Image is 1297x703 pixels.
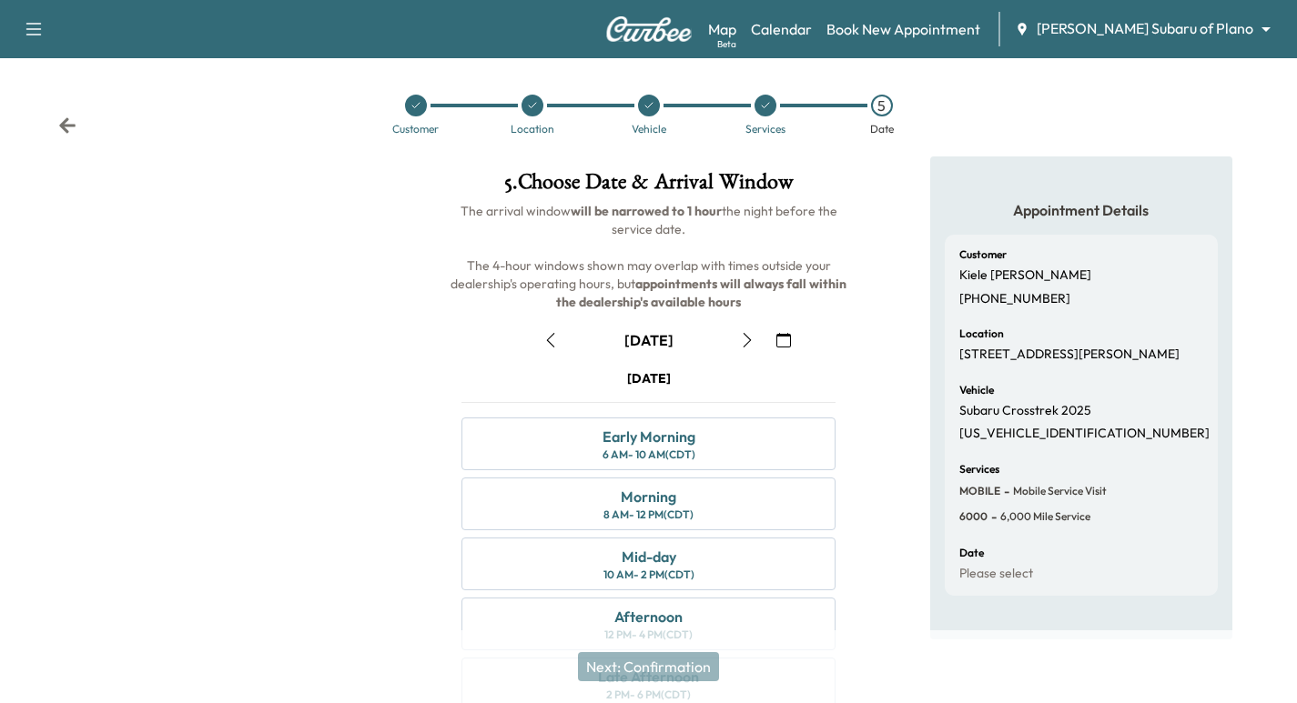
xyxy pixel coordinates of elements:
b: appointments will always fall within the dealership's available hours [556,276,849,310]
span: 6000 [959,509,988,524]
div: Afternoon [614,606,683,628]
img: Curbee Logo [605,16,693,42]
div: Services [745,124,785,135]
span: Mobile Service Visit [1009,484,1107,498]
div: Date [870,124,894,135]
div: 6 AM - 10 AM (CDT) [603,447,695,462]
span: 6,000 mile Service [997,509,1090,524]
div: Customer [392,124,439,135]
span: The arrival window the night before the service date. The 4-hour windows shown may overlap with t... [451,203,849,310]
div: Vehicle [632,124,666,135]
div: 5 [871,95,893,116]
a: Calendar [751,18,812,40]
p: Subaru Crosstrek 2025 [959,403,1091,419]
span: - [1000,482,1009,500]
div: 8 AM - 12 PM (CDT) [603,507,694,522]
div: Beta [717,37,736,51]
p: [STREET_ADDRESS][PERSON_NAME] [959,346,1180,363]
a: Book New Appointment [826,18,980,40]
h6: Vehicle [959,385,994,396]
p: [PHONE_NUMBER] [959,291,1070,307]
p: Kiele [PERSON_NAME] [959,267,1091,284]
div: [DATE] [624,330,674,350]
h6: Services [959,464,999,475]
p: [US_VEHICLE_IDENTIFICATION_NUMBER] [959,426,1210,442]
div: Back [58,116,76,135]
h6: Date [959,547,984,558]
b: will be narrowed to 1 hour [571,203,722,219]
span: - [988,507,997,526]
span: [PERSON_NAME] Subaru of Plano [1037,18,1253,39]
div: [DATE] [627,369,671,387]
h5: Appointment Details [945,200,1218,220]
span: MOBILE [959,484,1000,498]
p: Please select [959,566,1033,582]
div: 10 AM - 2 PM (CDT) [603,567,694,582]
h6: Location [959,328,1004,339]
a: MapBeta [708,18,736,40]
div: Location [511,124,554,135]
h6: Customer [959,249,1007,260]
div: 12 PM - 4 PM (CDT) [604,628,693,642]
div: Morning [621,486,676,507]
div: Mid-day [622,546,676,567]
h1: 5 . Choose Date & Arrival Window [447,171,850,202]
div: Early Morning [603,426,695,447]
